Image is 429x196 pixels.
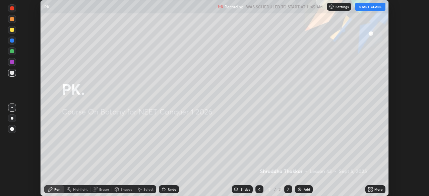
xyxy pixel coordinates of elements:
[241,188,250,191] div: Slides
[225,4,243,9] p: Recording
[44,4,51,9] p: PK.
[266,187,273,191] div: 2
[99,188,109,191] div: Eraser
[355,3,385,11] button: START CLASS
[374,188,383,191] div: More
[278,186,282,192] div: 2
[143,188,154,191] div: Select
[73,188,88,191] div: Highlight
[329,4,334,9] img: class-settings-icons
[297,187,302,192] img: add-slide-button
[168,188,176,191] div: Undo
[246,4,323,10] h5: WAS SCHEDULED TO START AT 11:45 AM
[304,188,310,191] div: Add
[274,187,276,191] div: /
[54,188,60,191] div: Pen
[335,5,349,8] p: Settings
[218,4,223,9] img: recording.375f2c34.svg
[121,188,132,191] div: Shapes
